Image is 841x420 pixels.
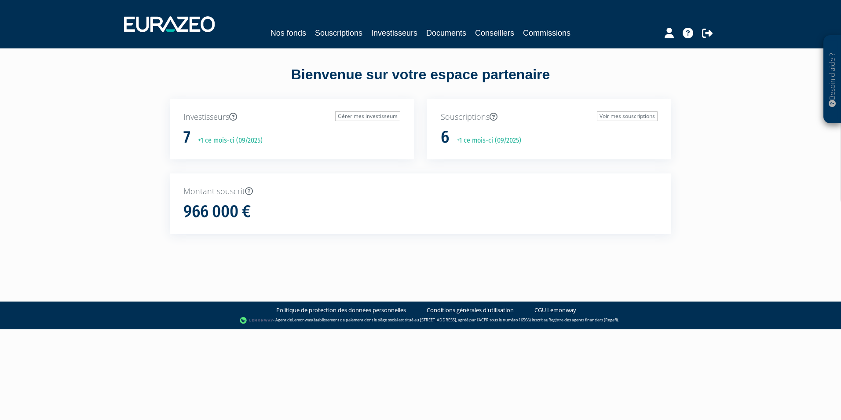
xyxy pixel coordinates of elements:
[548,317,618,323] a: Registre des agents financiers (Regafi)
[183,203,251,221] h1: 966 000 €
[183,111,400,123] p: Investisseurs
[276,306,406,314] a: Politique de protection des données personnelles
[183,186,658,197] p: Montant souscrit
[597,111,658,121] a: Voir mes souscriptions
[124,16,215,32] img: 1732889491-logotype_eurazeo_blanc_rvb.png
[9,316,832,325] div: - Agent de (établissement de paiement dont le siège social est situé au [STREET_ADDRESS], agréé p...
[335,111,400,121] a: Gérer mes investisseurs
[271,27,306,39] a: Nos fonds
[192,136,263,146] p: +1 ce mois-ci (09/2025)
[183,128,190,147] h1: 7
[827,40,837,119] p: Besoin d'aide ?
[292,317,312,323] a: Lemonway
[315,27,362,39] a: Souscriptions
[163,65,678,99] div: Bienvenue sur votre espace partenaire
[534,306,576,314] a: CGU Lemonway
[371,27,417,39] a: Investisseurs
[441,111,658,123] p: Souscriptions
[240,316,274,325] img: logo-lemonway.png
[427,306,514,314] a: Conditions générales d'utilisation
[475,27,514,39] a: Conseillers
[441,128,449,147] h1: 6
[450,136,521,146] p: +1 ce mois-ci (09/2025)
[426,27,466,39] a: Documents
[523,27,570,39] a: Commissions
